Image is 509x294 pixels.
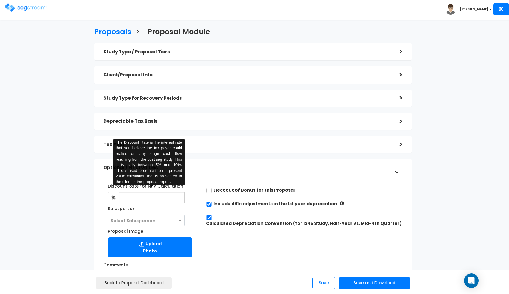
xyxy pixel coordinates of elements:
[143,22,210,40] a: Proposal Module
[103,49,391,55] h5: Study Type / Proposal Tiers
[206,220,402,226] label: Calculated Depreciation Convention (for 1245 Study, Half-Year vs. Mid-4th Quarter)
[391,70,403,80] div: >
[148,28,210,37] h3: Proposal Module
[108,181,184,189] label: Discount Rate for NPV Calculation:
[340,201,344,205] i: If checked: Increased depreciation = Aggregated Post-Study (up to Tax Year) – Prior Accumulated D...
[103,119,391,124] h5: Depreciable Tax Basis
[108,203,135,212] label: Salesperson
[391,140,403,149] div: >
[113,139,185,186] div: The Discount Rate is the interest rate that you believe the tax payer could realise on any stage ...
[103,96,391,101] h5: Study Type for Recovery Periods
[136,28,140,37] h3: >
[339,277,410,289] button: Save and Download
[460,7,488,12] b: [PERSON_NAME]
[103,260,128,268] label: Comments
[391,93,403,103] div: >
[5,3,47,12] img: logo.png
[464,273,479,288] div: Open Intercom Messenger
[138,240,145,248] img: Upload Icon
[392,162,401,174] div: >
[103,142,391,147] h5: Tax Year
[103,72,391,78] h5: Client/Proposal Info
[213,201,338,207] label: Include 481a adjustments in the 1st year depreciation.
[111,218,155,224] span: Select Salesperson
[90,22,131,40] a: Proposals
[445,4,456,15] img: avatar.png
[96,277,172,289] a: Back to Proposal Dashboard
[108,237,192,257] label: Upload Photo
[213,187,295,193] label: Elect out of Bonus for this Proposal
[391,117,403,126] div: >
[103,165,391,170] h5: Optional / Final values
[391,47,403,56] div: >
[94,28,131,37] h3: Proposals
[312,277,335,289] button: Save
[108,226,143,234] label: Proposal Image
